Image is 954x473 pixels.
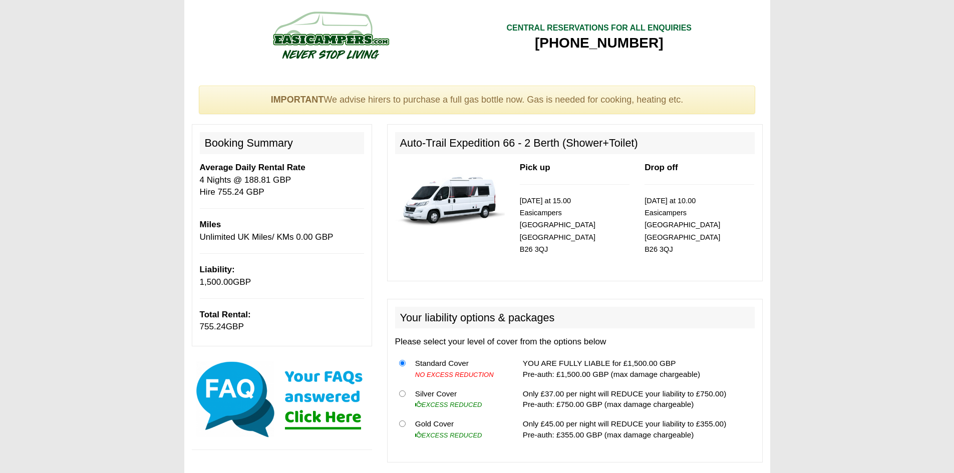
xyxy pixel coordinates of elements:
[520,163,550,172] b: Pick up
[645,163,678,172] b: Drop off
[200,132,364,154] h2: Booking Summary
[200,264,364,288] p: GBP
[645,197,720,254] small: [DATE] at 10.00 Easicampers [GEOGRAPHIC_DATA] [GEOGRAPHIC_DATA] B26 3QJ
[200,277,233,287] span: 1,500.00
[415,431,482,439] i: EXCESS REDUCED
[506,34,692,52] div: [PHONE_NUMBER]
[415,401,482,408] i: EXCESS REDUCED
[411,414,507,444] td: Gold Cover
[200,265,235,274] b: Liability:
[395,336,755,348] p: Please select your level of cover from the options below
[395,307,755,329] h2: Your liability options & packages
[199,86,756,115] div: We advise hirers to purchase a full gas bottle now. Gas is needed for cooking, heating etc.
[200,309,364,333] p: GBP
[395,132,755,154] h2: Auto-Trail Expedition 66 - 2 Berth (Shower+Toilet)
[200,219,364,243] p: Unlimited UK Miles/ KMs 0.00 GBP
[519,353,755,384] td: YOU ARE FULLY LIABLE for £1,500.00 GBP Pre-auth: £1,500.00 GBP (max damage chargeable)
[411,384,507,414] td: Silver Cover
[200,310,251,319] b: Total Rental:
[200,163,305,172] b: Average Daily Rental Rate
[411,353,507,384] td: Standard Cover
[519,414,755,444] td: Only £45.00 per night will REDUCE your liability to £355.00) Pre-auth: £355.00 GBP (max damage ch...
[519,384,755,414] td: Only £37.00 per night will REDUCE your liability to £750.00) Pre-auth: £750.00 GBP (max damage ch...
[520,197,595,254] small: [DATE] at 15.00 Easicampers [GEOGRAPHIC_DATA] [GEOGRAPHIC_DATA] B26 3QJ
[506,23,692,34] div: CENTRAL RESERVATIONS FOR ALL ENQUIRIES
[200,322,226,331] span: 755.24
[235,8,426,63] img: campers-checkout-logo.png
[395,162,505,232] img: 339.jpg
[192,359,372,439] img: Click here for our most common FAQs
[200,162,364,198] p: 4 Nights @ 188.81 GBP Hire 755.24 GBP
[271,95,324,105] strong: IMPORTANT
[415,371,494,378] i: NO EXCESS REDUCTION
[200,220,221,229] b: Miles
